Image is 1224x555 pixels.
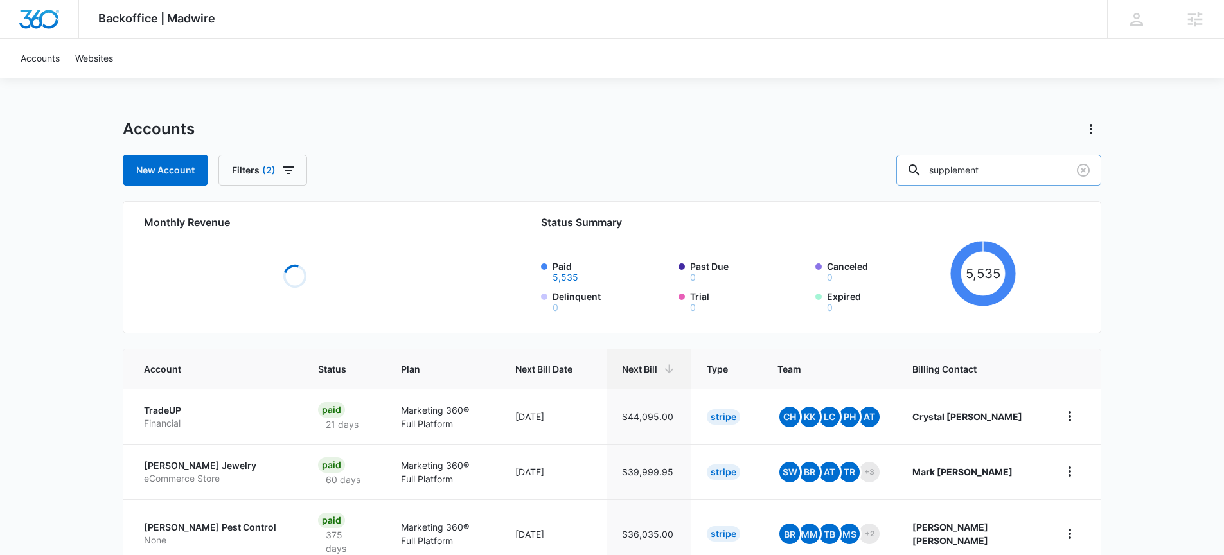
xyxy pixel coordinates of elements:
button: Clear [1073,160,1094,181]
span: Plan [401,362,485,376]
span: MS [839,524,860,544]
tspan: 5,535 [966,265,1000,281]
td: $39,999.95 [607,444,691,499]
input: Search [896,155,1101,186]
span: Team [777,362,863,376]
span: Account [144,362,269,376]
p: TradeUP [144,404,287,417]
h1: Accounts [123,119,195,139]
p: Marketing 360® Full Platform [401,459,485,486]
button: home [1060,461,1080,482]
span: BR [799,462,820,482]
label: Expired [827,290,945,312]
span: +2 [859,524,880,544]
h2: Status Summary [541,215,1016,230]
p: Marketing 360® Full Platform [401,520,485,547]
span: Status [318,362,351,376]
a: Websites [67,39,121,78]
span: TR [839,462,860,482]
span: KK [799,407,820,427]
p: Financial [144,417,287,430]
a: [PERSON_NAME] JewelryeCommerce Store [144,459,287,484]
span: Backoffice | Madwire [98,12,215,25]
span: +3 [859,462,880,482]
p: None [144,534,287,547]
a: [PERSON_NAME] Pest ControlNone [144,521,287,546]
p: 375 days [318,528,369,555]
span: MM [799,524,820,544]
td: $44,095.00 [607,389,691,444]
a: Accounts [13,39,67,78]
p: 21 days [318,418,366,431]
label: Trial [690,290,808,312]
span: SW [779,462,800,482]
label: Canceled [827,260,945,282]
span: LC [819,407,840,427]
span: Next Bill Date [515,362,572,376]
span: (2) [262,166,276,175]
div: Paid [318,513,345,528]
div: Stripe [707,464,740,480]
div: Paid [318,402,345,418]
td: [DATE] [500,389,607,444]
p: eCommerce Store [144,472,287,485]
strong: [PERSON_NAME] [PERSON_NAME] [912,522,988,546]
div: Paid [318,457,345,473]
p: [PERSON_NAME] Pest Control [144,521,287,534]
p: Marketing 360® Full Platform [401,403,485,430]
a: TradeUPFinancial [144,404,287,429]
span: At [819,462,840,482]
div: Stripe [707,409,740,425]
div: Stripe [707,526,740,542]
h2: Monthly Revenue [144,215,445,230]
label: Delinquent [553,290,671,312]
p: 60 days [318,473,368,486]
button: Paid [553,273,578,282]
span: CH [779,407,800,427]
td: [DATE] [500,444,607,499]
strong: Crystal [PERSON_NAME] [912,411,1022,422]
span: BR [779,524,800,544]
p: [PERSON_NAME] Jewelry [144,459,287,472]
span: Type [707,362,728,376]
span: AT [859,407,880,427]
span: PH [839,407,860,427]
span: TB [819,524,840,544]
span: Billing Contact [912,362,1029,376]
button: home [1060,524,1080,544]
button: home [1060,406,1080,427]
span: Next Bill [622,362,657,376]
strong: Mark [PERSON_NAME] [912,466,1013,477]
a: New Account [123,155,208,186]
button: Filters(2) [218,155,307,186]
label: Past Due [690,260,808,282]
label: Paid [553,260,671,282]
button: Actions [1081,119,1101,139]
